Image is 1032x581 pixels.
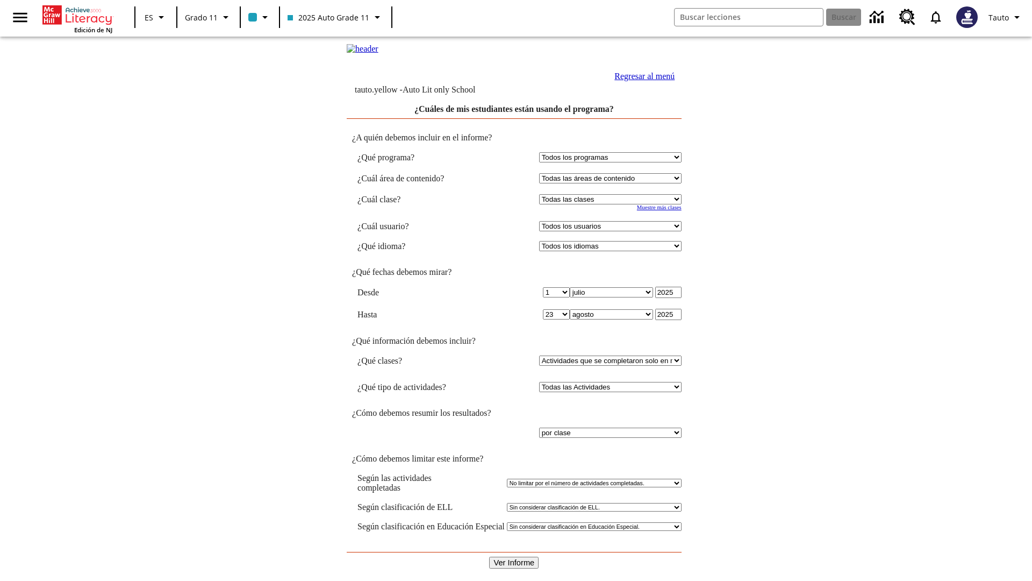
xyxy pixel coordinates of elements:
[185,12,218,23] span: Grado 11
[283,8,388,27] button: Clase: 2025 Auto Grade 11, Selecciona una clase
[357,152,479,162] td: ¿Qué programa?
[74,26,112,34] span: Edición de NJ
[637,204,682,210] a: Muestre más clases
[347,408,682,418] td: ¿Cómo debemos resumir los resultados?
[950,3,984,31] button: Escoja un nuevo avatar
[675,9,823,26] input: Buscar campo
[4,2,36,33] button: Abrir el menú lateral
[357,174,444,183] nobr: ¿Cuál área de contenido?
[347,454,682,464] td: ¿Cómo debemos limitar este informe?
[42,3,112,34] div: Portada
[956,6,978,28] img: Avatar
[922,3,950,31] a: Notificaciones
[288,12,369,23] span: 2025 Auto Grade 11
[357,287,479,298] td: Desde
[357,221,479,231] td: ¿Cuál usuario?
[893,3,922,32] a: Centro de recursos, Se abrirá en una pestaña nueva.
[357,522,505,532] td: Según clasificación en Educación Especial
[863,3,893,32] a: Centro de información
[355,85,551,95] td: tauto.yellow -
[244,8,276,27] button: El color de la clase es azul claro. Cambiar el color de la clase.
[357,356,479,366] td: ¿Qué clases?
[357,241,479,251] td: ¿Qué idioma?
[357,473,505,493] td: Según las actividades completadas
[357,309,479,320] td: Hasta
[347,336,682,346] td: ¿Qué información debemos incluir?
[489,557,539,569] input: Ver Informe
[414,104,614,114] a: ¿Cuáles de mis estudiantes están usando el programa?
[614,72,675,81] a: Regresar al menú
[984,8,1028,27] button: Perfil/Configuración
[357,502,505,512] td: Según clasificación de ELL
[181,8,236,27] button: Grado: Grado 11, Elige un grado
[139,8,173,27] button: Lenguaje: ES, Selecciona un idioma
[357,194,479,204] td: ¿Cuál clase?
[988,12,1009,23] span: Tauto
[347,133,682,143] td: ¿A quién debemos incluir en el informe?
[145,12,153,23] span: ES
[357,382,479,392] td: ¿Qué tipo de actividades?
[347,267,682,277] td: ¿Qué fechas debemos mirar?
[403,85,476,94] nobr: Auto Lit only School
[347,44,378,54] img: header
